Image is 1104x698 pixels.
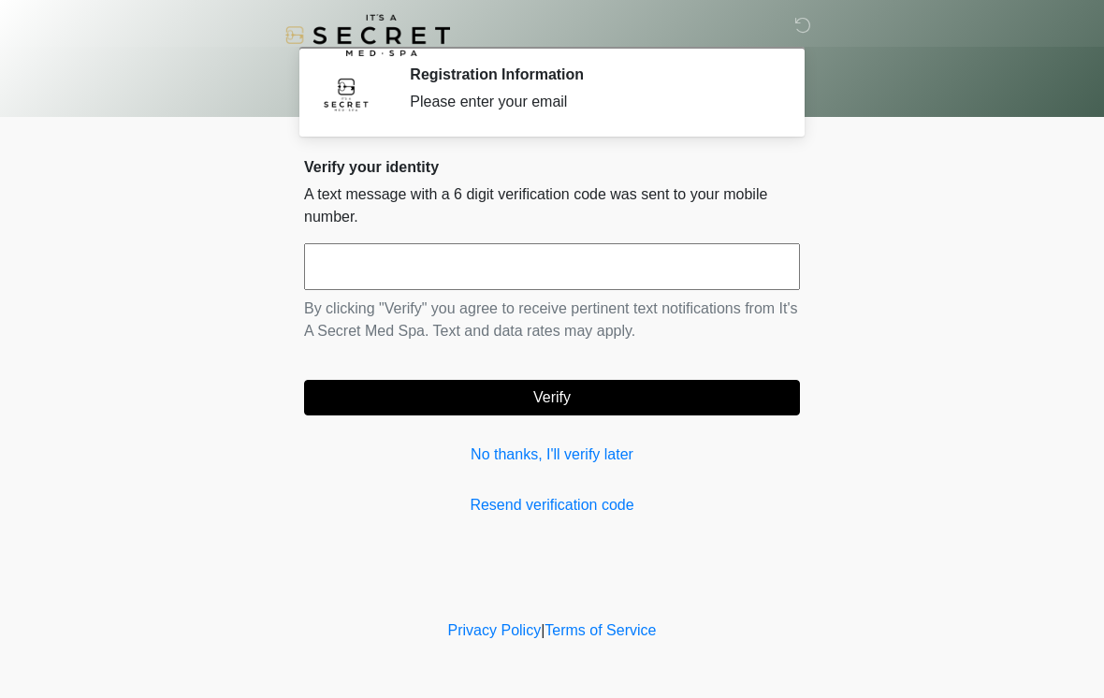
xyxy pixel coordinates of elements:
a: Resend verification code [304,494,800,516]
p: A text message with a 6 digit verification code was sent to your mobile number. [304,183,800,228]
h2: Registration Information [410,65,772,83]
h2: Verify your identity [304,158,800,176]
button: Verify [304,380,800,415]
img: Agent Avatar [318,65,374,122]
a: No thanks, I'll verify later [304,444,800,466]
div: Please enter your email [410,91,772,113]
a: | [541,622,545,638]
a: Privacy Policy [448,622,542,638]
p: By clicking "Verify" you agree to receive pertinent text notifications from It's A Secret Med Spa... [304,298,800,342]
a: Terms of Service [545,622,656,638]
img: It's A Secret Med Spa Logo [285,14,450,56]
